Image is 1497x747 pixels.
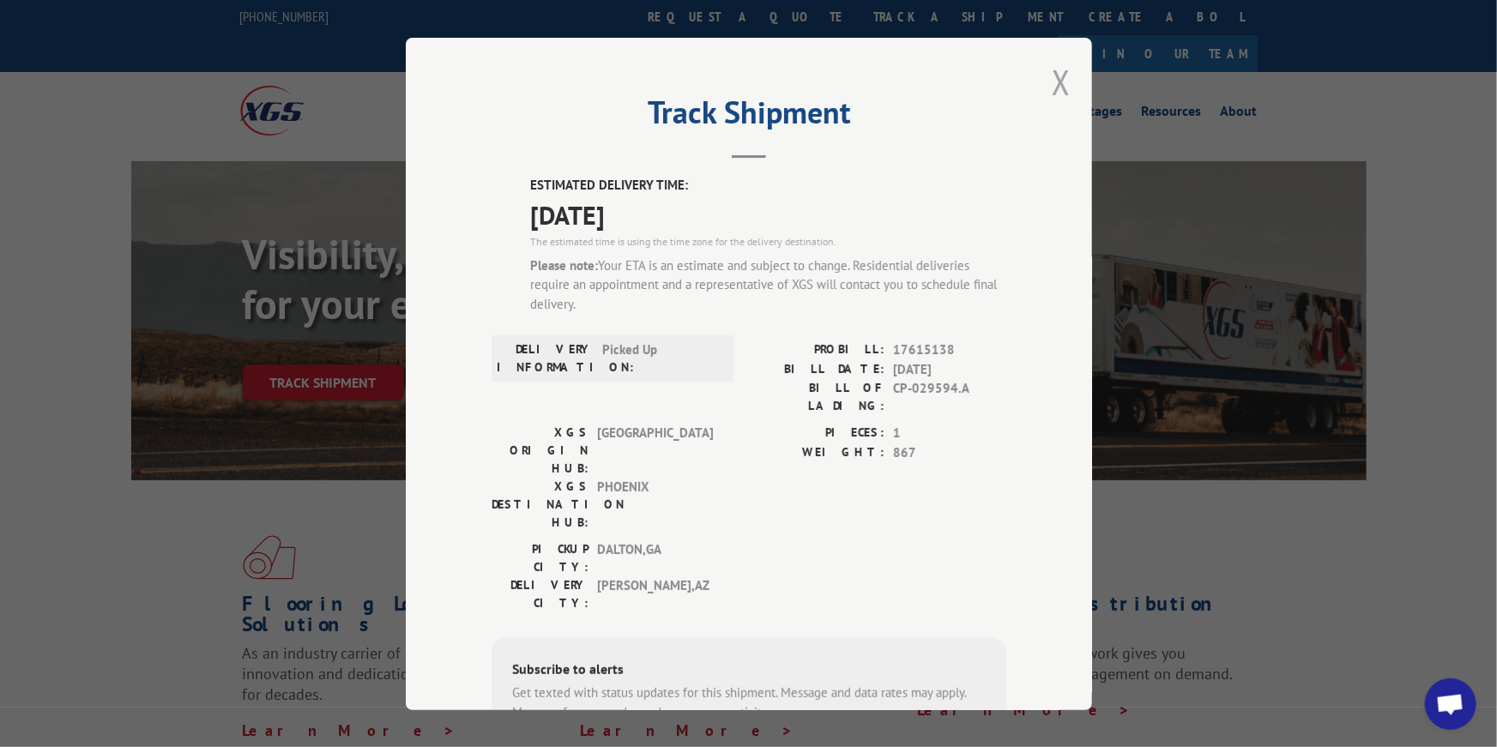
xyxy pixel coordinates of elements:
div: Your ETA is an estimate and subject to change. Residential deliveries require an appointment and ... [530,256,1006,314]
span: [DATE] [530,195,1006,233]
button: Close modal [1052,59,1071,105]
span: CP-029594.A [893,379,1006,415]
span: Picked Up [602,340,718,377]
div: The estimated time is using the time zone for the delivery destination. [530,233,1006,249]
label: XGS DESTINATION HUB: [492,478,589,532]
span: 867 [893,443,1006,462]
label: PIECES: [749,424,884,443]
label: BILL OF LADING: [749,379,884,415]
label: PROBILL: [749,340,884,360]
span: PHOENIX [597,478,713,532]
label: DELIVERY CITY: [492,576,589,612]
span: 17615138 [893,340,1006,360]
span: [DATE] [893,359,1006,379]
span: 1 [893,424,1006,443]
strong: Please note: [530,256,598,273]
label: DELIVERY INFORMATION: [497,340,594,377]
label: PICKUP CITY: [492,540,589,576]
label: BILL DATE: [749,359,884,379]
h2: Track Shipment [492,100,1006,133]
div: Open chat [1425,678,1476,730]
label: WEIGHT: [749,443,884,462]
label: XGS ORIGIN HUB: [492,424,589,478]
div: Subscribe to alerts [512,659,986,684]
span: [GEOGRAPHIC_DATA] [597,424,713,478]
label: ESTIMATED DELIVERY TIME: [530,176,1006,196]
div: Get texted with status updates for this shipment. Message and data rates may apply. Message frequ... [512,684,986,722]
span: [PERSON_NAME] , AZ [597,576,713,612]
span: DALTON , GA [597,540,713,576]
